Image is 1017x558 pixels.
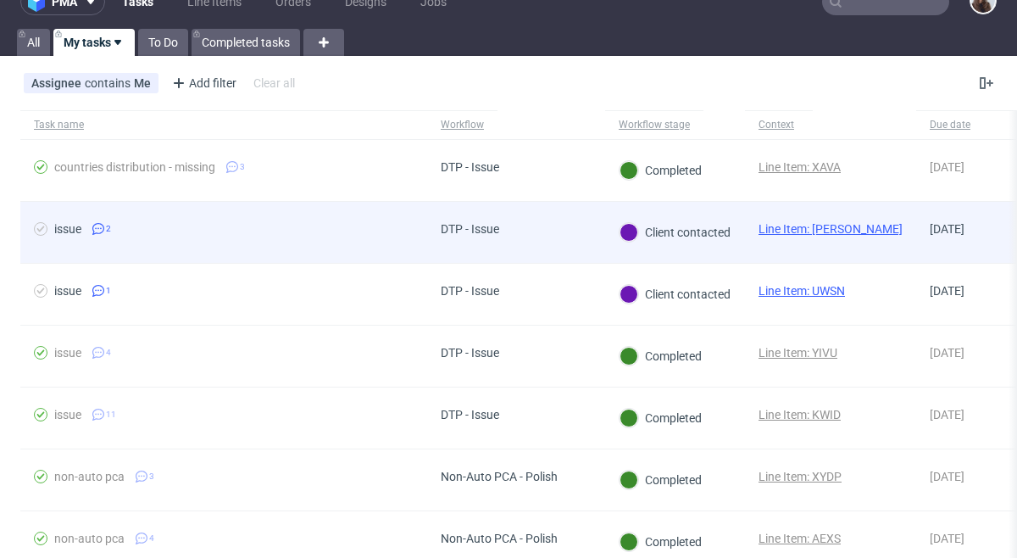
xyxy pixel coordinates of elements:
[620,347,702,365] div: Completed
[441,118,484,131] div: Workflow
[165,70,240,97] div: Add filter
[240,160,245,174] span: 3
[759,408,841,421] a: Line Item: KWID
[149,470,154,483] span: 3
[53,29,135,56] a: My tasks
[930,346,964,360] span: [DATE]
[54,346,81,360] div: issue
[85,76,134,90] span: contains
[620,533,702,551] div: Completed
[620,223,731,242] div: Client contacted
[930,408,964,421] span: [DATE]
[192,29,300,56] a: Completed tasks
[54,532,125,545] div: non-auto pca
[759,160,841,174] a: Line Item: XAVA
[441,222,499,236] div: DTP - Issue
[54,284,81,298] div: issue
[441,470,558,483] div: Non-Auto PCA - Polish
[930,470,964,483] span: [DATE]
[930,222,964,236] span: [DATE]
[106,222,111,236] span: 2
[441,346,499,360] div: DTP - Issue
[620,285,731,304] div: Client contacted
[31,76,85,90] span: Assignee
[138,29,188,56] a: To Do
[759,532,841,545] a: Line Item: AEXS
[106,346,111,360] span: 4
[619,118,690,131] div: Workflow stage
[930,118,998,132] span: Due date
[930,160,964,174] span: [DATE]
[759,346,837,360] a: Line Item: YIVU
[106,408,116,421] span: 11
[34,118,414,132] span: Task name
[250,71,298,95] div: Clear all
[54,470,125,483] div: non-auto pca
[759,284,845,298] a: Line Item: UWSN
[441,408,499,421] div: DTP - Issue
[930,284,964,298] span: [DATE]
[106,284,111,298] span: 1
[759,470,842,483] a: Line Item: XYDP
[17,29,50,56] a: All
[54,408,81,421] div: issue
[441,532,558,545] div: Non-Auto PCA - Polish
[134,76,151,90] div: Me
[54,222,81,236] div: issue
[759,222,903,236] a: Line Item: [PERSON_NAME]
[620,161,702,180] div: Completed
[149,532,154,545] span: 4
[441,284,499,298] div: DTP - Issue
[620,409,702,427] div: Completed
[620,471,702,489] div: Completed
[441,160,499,174] div: DTP - Issue
[759,118,799,131] div: Context
[54,160,215,174] div: countries distribution - missing
[930,532,964,545] span: [DATE]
